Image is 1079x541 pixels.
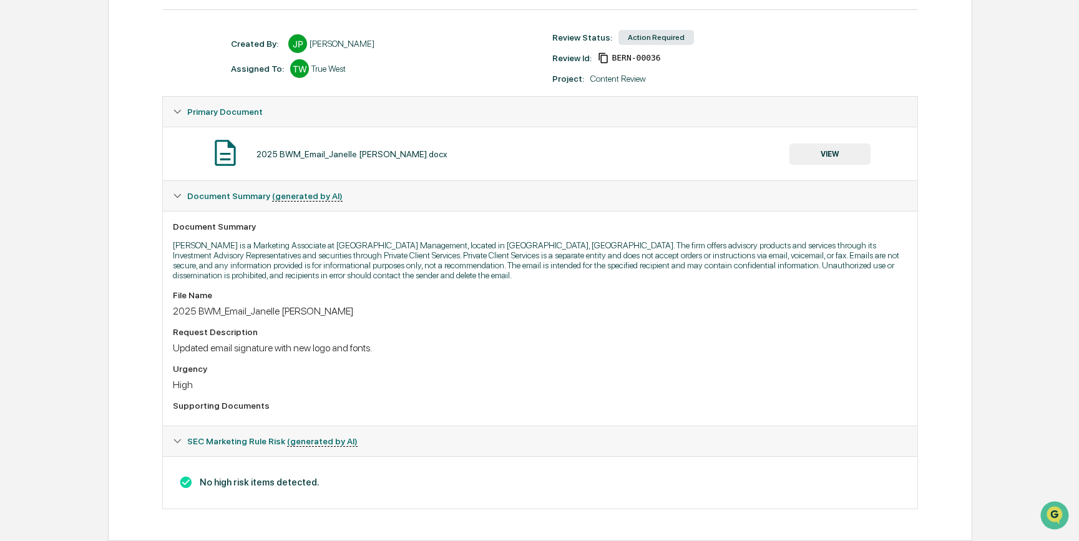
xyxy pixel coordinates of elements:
[256,149,447,159] div: 2025 BWM_Email_Janelle [PERSON_NAME].docx
[187,191,343,201] span: Document Summary
[618,30,694,45] div: Action Required
[231,39,282,49] div: Created By: ‎ ‎
[25,157,81,170] span: Preclearance
[590,74,646,84] div: Content Review
[290,59,309,78] div: TW
[210,137,241,168] img: Document Icon
[173,379,907,391] div: High
[310,39,374,49] div: [PERSON_NAME]
[42,95,205,108] div: Start new chat
[552,74,584,84] div: Project:
[163,426,917,456] div: SEC Marketing Rule Risk (generated by AI)
[173,475,907,489] h3: No high risk items detected.
[311,64,346,74] div: True West
[173,305,907,317] div: 2025 BWM_Email_Janelle [PERSON_NAME]
[103,157,155,170] span: Attestations
[12,95,35,118] img: 1746055101610-c473b297-6a78-478c-a979-82029cc54cd1
[163,456,917,509] div: Document Summary (generated by AI)
[12,26,227,46] p: How can we help?
[90,158,100,168] div: 🗄️
[187,107,263,117] span: Primary Document
[173,327,907,337] div: Request Description
[789,144,871,165] button: VIEW
[173,401,907,411] div: Supporting Documents
[25,181,79,193] span: Data Lookup
[287,436,358,447] u: (generated by AI)
[124,212,151,221] span: Pylon
[187,436,358,446] span: SEC Marketing Rule Risk
[12,158,22,168] div: 🖐️
[173,240,907,280] p: [PERSON_NAME] is a Marketing Associate at [GEOGRAPHIC_DATA] Management, located in [GEOGRAPHIC_DA...
[272,191,343,202] u: (generated by AI)
[7,176,84,198] a: 🔎Data Lookup
[163,127,917,180] div: Primary Document
[173,342,907,354] div: Updated email signature with new logo and fonts.
[173,364,907,374] div: Urgency
[1039,500,1073,534] iframe: Open customer support
[552,32,612,42] div: Review Status:
[612,53,660,63] span: e57bcdd4-e435-4ba8-9377-696939ab856b
[173,290,907,300] div: File Name
[552,53,592,63] div: Review Id:
[88,211,151,221] a: Powered byPylon
[173,222,907,232] div: Document Summary
[163,181,917,211] div: Document Summary (generated by AI)
[85,152,160,175] a: 🗄️Attestations
[7,152,85,175] a: 🖐️Preclearance
[12,182,22,192] div: 🔎
[212,99,227,114] button: Start new chat
[288,34,307,53] div: JP
[163,97,917,127] div: Primary Document
[42,108,158,118] div: We're available if you need us!
[231,64,284,74] div: Assigned To:
[163,211,917,426] div: Document Summary (generated by AI)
